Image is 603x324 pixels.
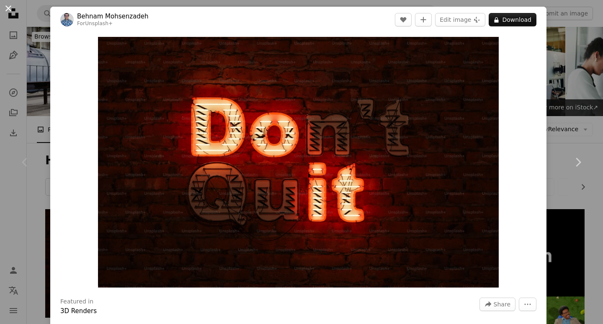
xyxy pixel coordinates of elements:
h3: Featured in [60,298,93,306]
a: Unsplash+ [85,21,113,26]
button: Zoom in on this image [98,37,499,288]
a: Next [553,122,603,202]
button: Share this image [479,298,515,311]
span: Share [494,298,510,311]
img: Go to Behnam Mohsenzadeh's profile [60,13,74,26]
div: For [77,21,149,27]
button: Edit image [435,13,485,26]
button: Like [395,13,412,26]
button: More Actions [519,298,536,311]
a: Behnam Mohsenzadeh [77,12,149,21]
a: 3D Renders [60,307,97,315]
img: a neon sign that says don't cut on a brick wall [98,37,499,288]
button: Download [489,13,536,26]
button: Add to Collection [415,13,432,26]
